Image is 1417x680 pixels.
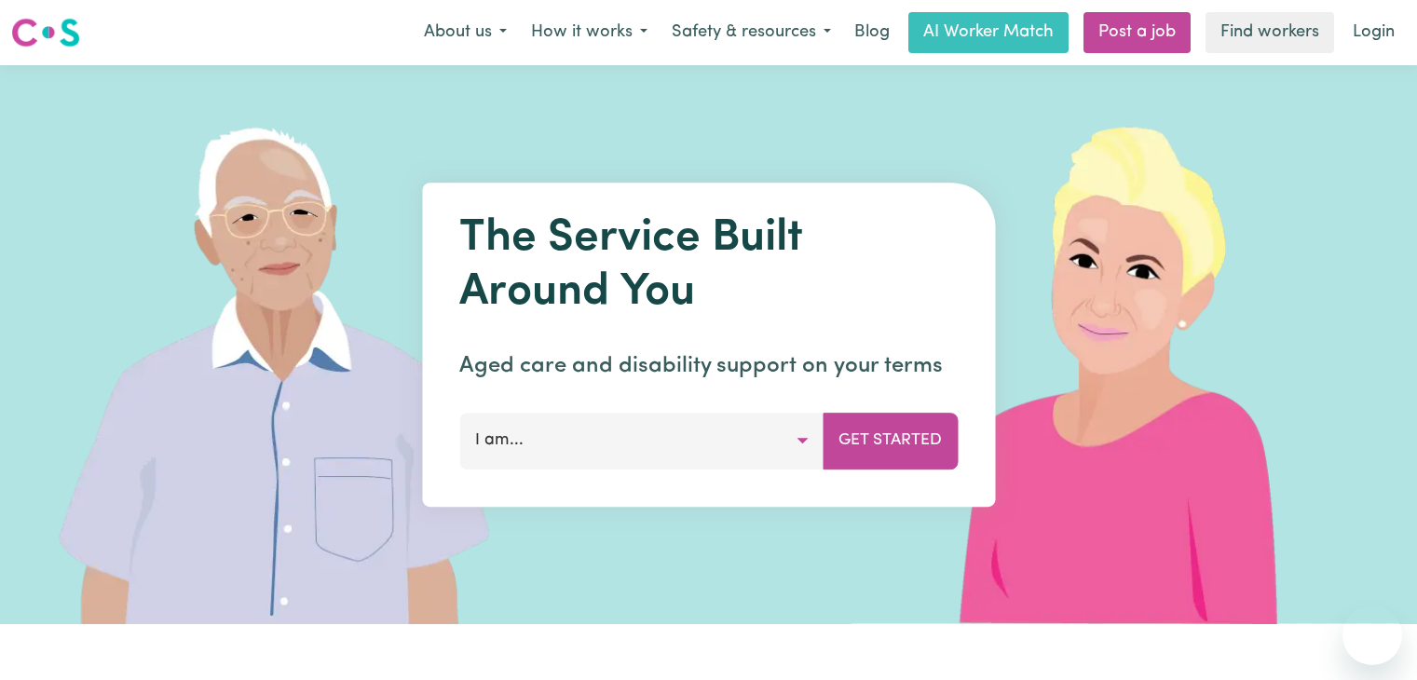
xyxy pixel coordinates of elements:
iframe: Button to launch messaging window [1342,605,1402,665]
button: Safety & resources [660,13,843,52]
a: Blog [843,12,901,53]
a: Find workers [1206,12,1334,53]
button: How it works [519,13,660,52]
p: Aged care and disability support on your terms [459,349,958,383]
a: Login [1342,12,1406,53]
img: Careseekers logo [11,16,80,49]
button: I am... [459,413,824,469]
button: About us [412,13,519,52]
a: Post a job [1083,12,1191,53]
button: Get Started [823,413,958,469]
a: Careseekers logo [11,11,80,54]
h1: The Service Built Around You [459,212,958,320]
a: AI Worker Match [908,12,1069,53]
